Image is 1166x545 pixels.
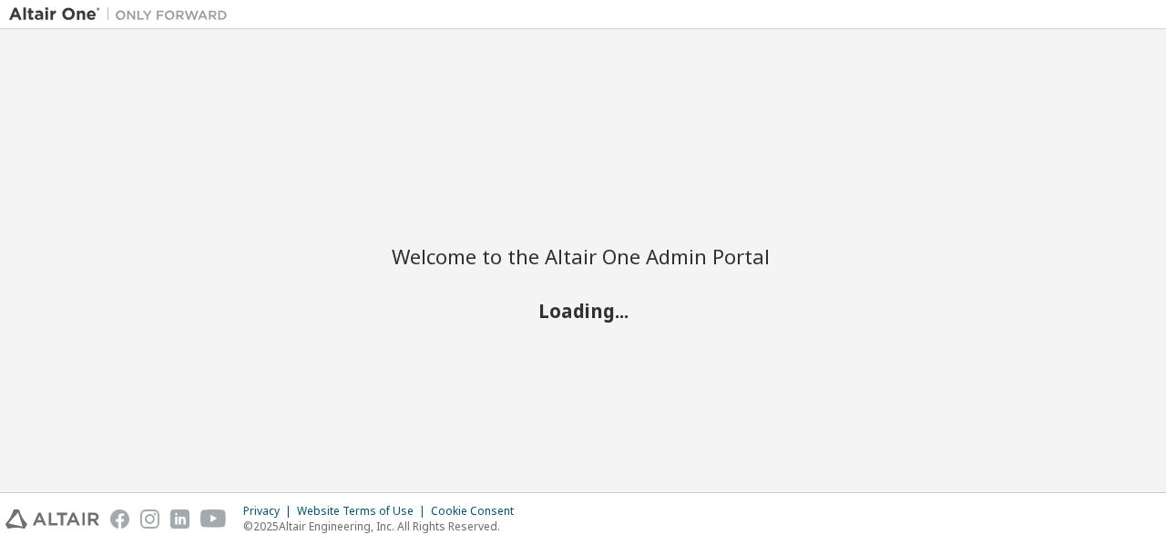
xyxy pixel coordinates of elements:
img: instagram.svg [140,509,159,529]
img: linkedin.svg [170,509,189,529]
div: Website Terms of Use [297,504,431,519]
p: © 2025 Altair Engineering, Inc. All Rights Reserved. [243,519,525,534]
img: facebook.svg [110,509,129,529]
div: Cookie Consent [431,504,525,519]
img: youtube.svg [200,509,227,529]
div: Privacy [243,504,297,519]
h2: Welcome to the Altair One Admin Portal [392,243,774,269]
img: Altair One [9,5,237,24]
img: altair_logo.svg [5,509,99,529]
h2: Loading... [392,299,774,323]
